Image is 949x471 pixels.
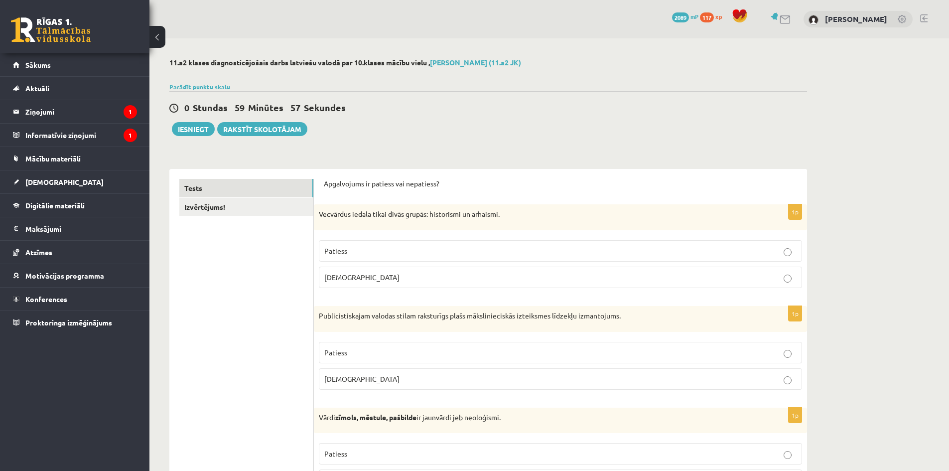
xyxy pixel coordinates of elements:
[25,177,104,186] span: [DEMOGRAPHIC_DATA]
[788,306,802,321] p: 1p
[13,311,137,334] a: Proktoringa izmēģinājums
[25,84,49,93] span: Aktuāli
[319,209,752,219] p: Vecvārdus iedala tikai divās grupās: historismi un arhaismi.
[248,102,283,113] span: Minūtes
[690,12,698,20] span: mP
[672,12,689,22] span: 2089
[13,147,137,170] a: Mācību materiāli
[25,154,81,163] span: Mācību materiāli
[324,449,347,458] span: Patiess
[13,100,137,123] a: Ziņojumi1
[324,246,347,255] span: Patiess
[13,217,137,240] a: Maksājumi
[13,77,137,100] a: Aktuāli
[784,376,792,384] input: [DEMOGRAPHIC_DATA]
[825,14,887,24] a: [PERSON_NAME]
[672,12,698,20] a: 2089 mP
[319,311,752,321] p: Publicistiskajam valodas stilam raksturīgs plašs mākslinieciskās izteiksmes līdzekļu izmantojums.
[784,451,792,459] input: Patiess
[25,100,137,123] legend: Ziņojumi
[304,102,346,113] span: Sekundes
[335,413,416,422] strong: zīmols, mēstule, pašbilde
[290,102,300,113] span: 57
[324,273,400,282] span: [DEMOGRAPHIC_DATA]
[25,318,112,327] span: Proktoringa izmēģinājums
[13,288,137,311] a: Konferences
[784,275,792,283] input: [DEMOGRAPHIC_DATA]
[217,122,307,136] a: Rakstīt skolotājam
[319,413,752,423] p: Vārdi ir jaunvārdi jeb neoloģismi.
[184,102,189,113] span: 0
[179,179,313,197] a: Tests
[324,348,347,357] span: Patiess
[788,204,802,220] p: 1p
[784,248,792,256] input: Patiess
[124,105,137,119] i: 1
[169,58,807,67] h2: 11.a2 klases diagnosticējošais darbs latviešu valodā par 10.klases mācību vielu ,
[172,122,215,136] button: Iesniegt
[784,350,792,358] input: Patiess
[25,271,104,280] span: Motivācijas programma
[700,12,727,20] a: 117 xp
[13,241,137,264] a: Atzīmes
[430,58,521,67] a: [PERSON_NAME] (11.a2 JK)
[193,102,228,113] span: Stundas
[715,12,722,20] span: xp
[25,248,52,257] span: Atzīmes
[788,407,802,423] p: 1p
[235,102,245,113] span: 59
[13,264,137,287] a: Motivācijas programma
[809,15,818,25] img: Kristina Pučko
[700,12,714,22] span: 117
[169,83,230,91] a: Parādīt punktu skalu
[25,217,137,240] legend: Maksājumi
[324,374,400,383] span: [DEMOGRAPHIC_DATA]
[25,295,67,304] span: Konferences
[13,124,137,147] a: Informatīvie ziņojumi1
[13,53,137,76] a: Sākums
[11,17,91,42] a: Rīgas 1. Tālmācības vidusskola
[25,201,85,210] span: Digitālie materiāli
[179,198,313,216] a: Izvērtējums!
[124,129,137,142] i: 1
[25,60,51,69] span: Sākums
[25,124,137,147] legend: Informatīvie ziņojumi
[324,179,797,189] p: Apgalvojums ir patiess vai nepatiess?
[13,170,137,193] a: [DEMOGRAPHIC_DATA]
[13,194,137,217] a: Digitālie materiāli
